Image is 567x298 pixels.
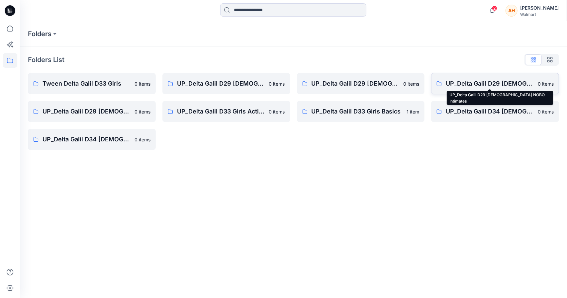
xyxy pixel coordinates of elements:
[28,129,156,150] a: UP_Delta Galil D34 [DEMOGRAPHIC_DATA] RTW0 items
[177,107,265,116] p: UP_Delta Galil D33 Girls Active
[538,80,554,87] p: 0 items
[446,79,534,88] p: UP_Delta Galil D29 [DEMOGRAPHIC_DATA] NOBO Intimates
[28,73,156,94] a: Tween Delta Galil D33 Girls0 items
[431,101,559,122] a: UP_Delta Galil D34 [DEMOGRAPHIC_DATA] Active0 items
[538,108,554,115] p: 0 items
[520,4,559,12] div: [PERSON_NAME]
[312,107,403,116] p: UP_Delta Galil D33 Girls Basics
[506,5,518,17] div: AH
[43,79,131,88] p: Tween Delta Galil D33 Girls
[28,101,156,122] a: UP_Delta Galil D29 [DEMOGRAPHIC_DATA] Sleep0 items
[162,73,290,94] a: UP_Delta Galil D29 [DEMOGRAPHIC_DATA] Avia Intimates0 items
[520,12,559,17] div: Walmart
[431,73,559,94] a: UP_Delta Galil D29 [DEMOGRAPHIC_DATA] NOBO Intimates0 items
[135,136,150,143] p: 0 items
[269,80,285,87] p: 0 items
[135,80,150,87] p: 0 items
[162,101,290,122] a: UP_Delta Galil D33 Girls Active0 items
[403,80,419,87] p: 0 items
[492,6,497,11] span: 2
[297,101,425,122] a: UP_Delta Galil D33 Girls Basics1 item
[135,108,150,115] p: 0 items
[177,79,265,88] p: UP_Delta Galil D29 [DEMOGRAPHIC_DATA] Avia Intimates
[43,135,131,144] p: UP_Delta Galil D34 [DEMOGRAPHIC_DATA] RTW
[28,55,64,65] p: Folders List
[407,108,419,115] p: 1 item
[28,29,51,38] a: Folders
[269,108,285,115] p: 0 items
[446,107,534,116] p: UP_Delta Galil D34 [DEMOGRAPHIC_DATA] Active
[297,73,425,94] a: UP_Delta Galil D29 [DEMOGRAPHIC_DATA] Joyspun Intimates0 items
[43,107,131,116] p: UP_Delta Galil D29 [DEMOGRAPHIC_DATA] Sleep
[312,79,400,88] p: UP_Delta Galil D29 [DEMOGRAPHIC_DATA] Joyspun Intimates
